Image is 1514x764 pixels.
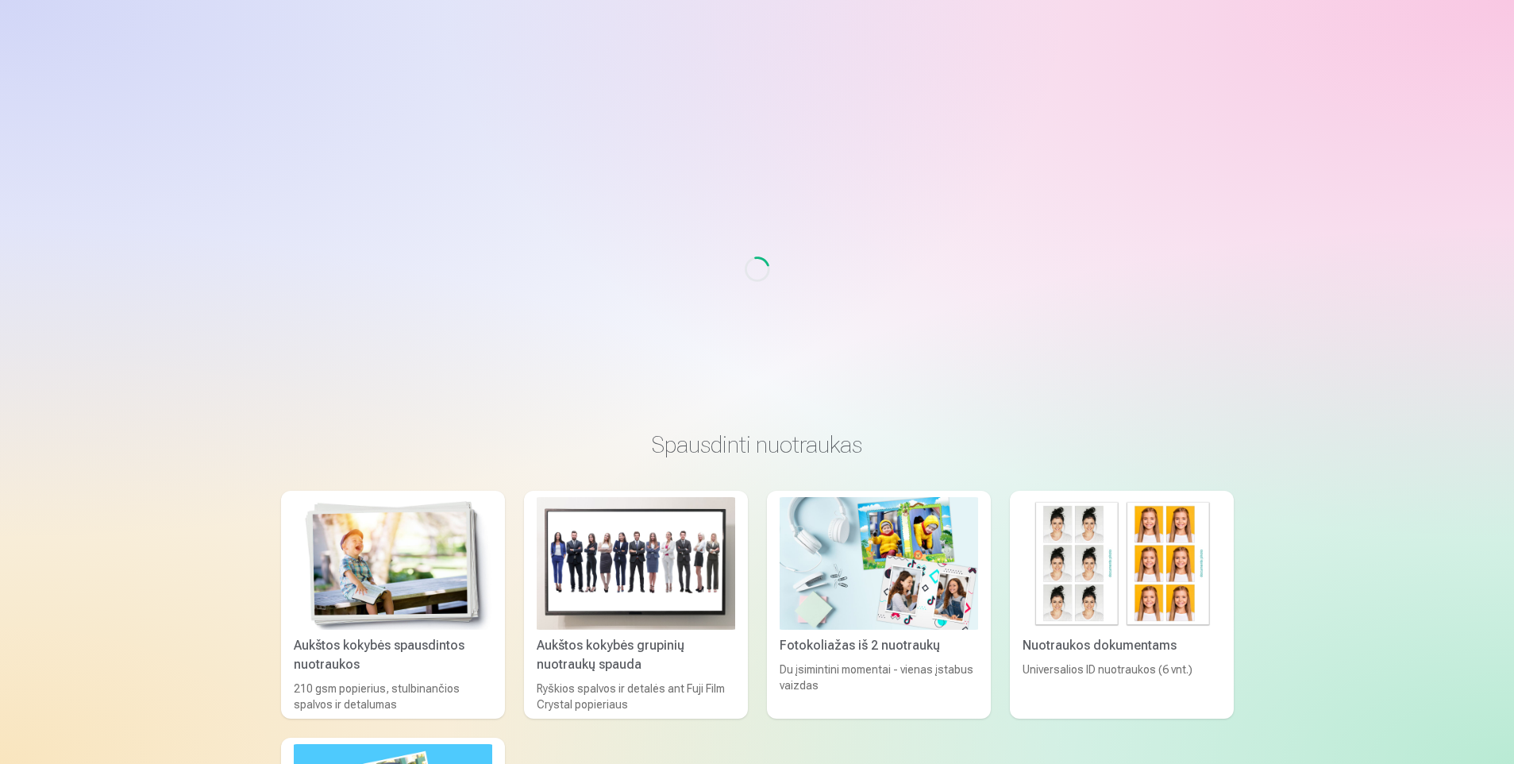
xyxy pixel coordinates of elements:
div: Aukštos kokybės grupinių nuotraukų spauda [530,636,742,674]
div: 210 gsm popierius, stulbinančios spalvos ir detalumas [287,681,499,712]
img: Aukštos kokybės spausdintos nuotraukos [294,497,492,630]
a: Aukštos kokybės spausdintos nuotraukos Aukštos kokybės spausdintos nuotraukos210 gsm popierius, s... [281,491,505,719]
img: Aukštos kokybės grupinių nuotraukų spauda [537,497,735,630]
div: Aukštos kokybės spausdintos nuotraukos [287,636,499,674]
div: Du įsimintini momentai - vienas įstabus vaizdas [773,662,984,712]
a: Nuotraukos dokumentamsNuotraukos dokumentamsUniversalios ID nuotraukos (6 vnt.) [1010,491,1234,719]
img: Fotokoliažas iš 2 nuotraukų [780,497,978,630]
h3: Spausdinti nuotraukas [294,430,1221,459]
a: Fotokoliažas iš 2 nuotraukųFotokoliažas iš 2 nuotraukųDu įsimintini momentai - vienas įstabus vai... [767,491,991,719]
div: Fotokoliažas iš 2 nuotraukų [773,636,984,655]
img: Nuotraukos dokumentams [1023,497,1221,630]
div: Universalios ID nuotraukos (6 vnt.) [1016,662,1227,712]
div: Nuotraukos dokumentams [1016,636,1227,655]
a: Aukštos kokybės grupinių nuotraukų spaudaAukštos kokybės grupinių nuotraukų spaudaRyškios spalvos... [524,491,748,719]
div: Ryškios spalvos ir detalės ant Fuji Film Crystal popieriaus [530,681,742,712]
